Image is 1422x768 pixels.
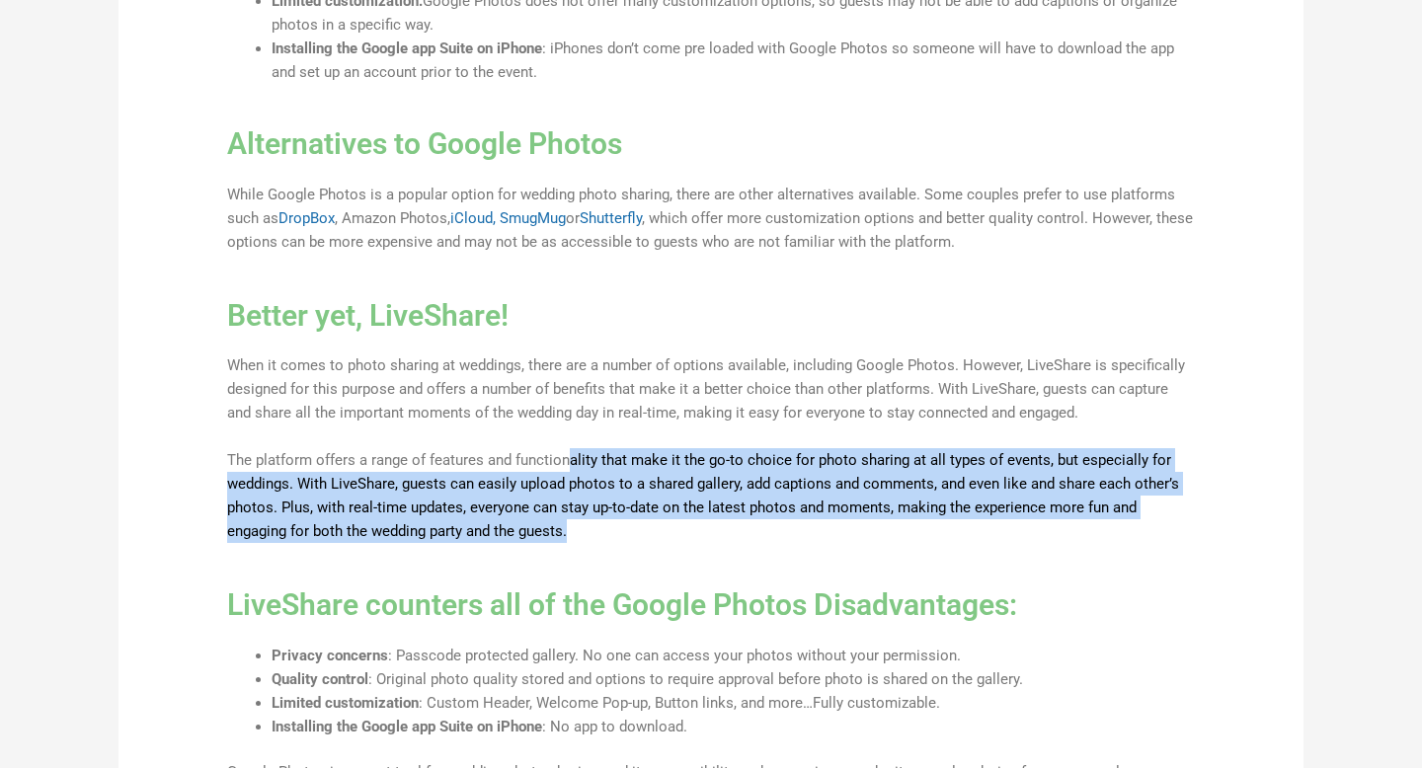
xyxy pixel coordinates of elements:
a: SmugMug [500,209,566,227]
strong: Privacy concerns [272,647,388,664]
p: When it comes to photo sharing at weddings, there are a number of options available, including Go... [227,353,1195,424]
p: The platform offers a range of features and functionality that make it the go-to choice for photo... [227,448,1195,543]
h2: Alternatives to Google Photos [227,125,1195,163]
b: Installing the Google app Suite on iPhone [272,39,542,57]
strong: Limited customization [272,694,419,712]
p: While Google Photos is a popular option for wedding photo sharing, there are other alternatives a... [227,183,1195,254]
li: : No app to download. [272,715,1195,738]
a: LiveShare counters all of the Google Photos Disadvantages: [227,587,1017,622]
li: : Original photo quality stored and options to require approval before photo is shared on the gal... [272,667,1195,691]
a: iCloud, [450,209,496,227]
a: Shutterfly [580,209,642,227]
li: : Passcode protected gallery. No one can access your photos without your permission. [272,644,1195,667]
h2: Better yet, LiveShare! [227,297,1195,335]
strong: Quality control [272,670,368,688]
a: DropBox [278,209,335,227]
strong: Installing the Google app Suite on iPhone [272,718,542,735]
span: : iPhones don’t come pre loaded with Google Photos so someone will have to download the app and s... [272,39,1174,81]
li: : Custom Header, Welcome Pop-up, Button links, and more…Fully customizable. [272,691,1195,715]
